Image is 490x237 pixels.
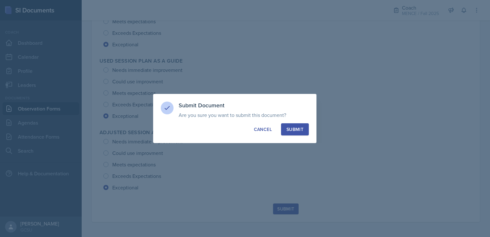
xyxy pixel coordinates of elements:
button: Cancel [249,123,277,135]
div: Submit [286,126,303,133]
h3: Submit Document [179,102,309,109]
button: Submit [281,123,309,135]
div: Cancel [254,126,272,133]
p: Are you sure you want to submit this document? [179,112,309,118]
